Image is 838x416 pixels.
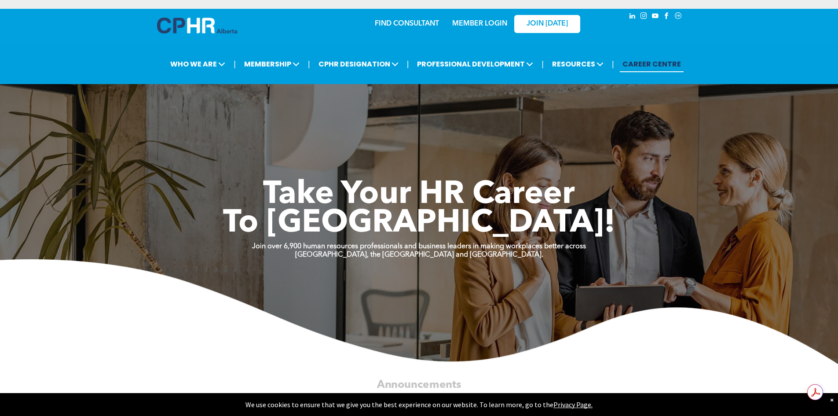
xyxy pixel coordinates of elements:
[295,251,543,258] strong: [GEOGRAPHIC_DATA], the [GEOGRAPHIC_DATA] and [GEOGRAPHIC_DATA].
[308,55,310,73] li: |
[375,20,439,27] a: FIND CONSULTANT
[168,56,228,72] span: WHO WE ARE
[662,11,672,23] a: facebook
[553,400,593,409] a: Privacy Page.
[316,56,401,72] span: CPHR DESIGNATION
[527,20,568,28] span: JOIN [DATE]
[407,55,409,73] li: |
[620,56,684,72] a: CAREER CENTRE
[639,11,649,23] a: instagram
[673,11,683,23] a: Social network
[263,179,575,211] span: Take Your HR Career
[452,20,507,27] a: MEMBER LOGIN
[252,243,586,250] strong: Join over 6,900 human resources professionals and business leaders in making workplaces better ac...
[242,56,302,72] span: MEMBERSHIP
[549,56,606,72] span: RESOURCES
[157,18,237,33] img: A blue and white logo for cp alberta
[542,55,544,73] li: |
[628,11,637,23] a: linkedin
[612,55,614,73] li: |
[514,15,580,33] a: JOIN [DATE]
[414,56,536,72] span: PROFESSIONAL DEVELOPMENT
[377,379,461,390] span: Announcements
[651,11,660,23] a: youtube
[234,55,236,73] li: |
[223,208,615,239] span: To [GEOGRAPHIC_DATA]!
